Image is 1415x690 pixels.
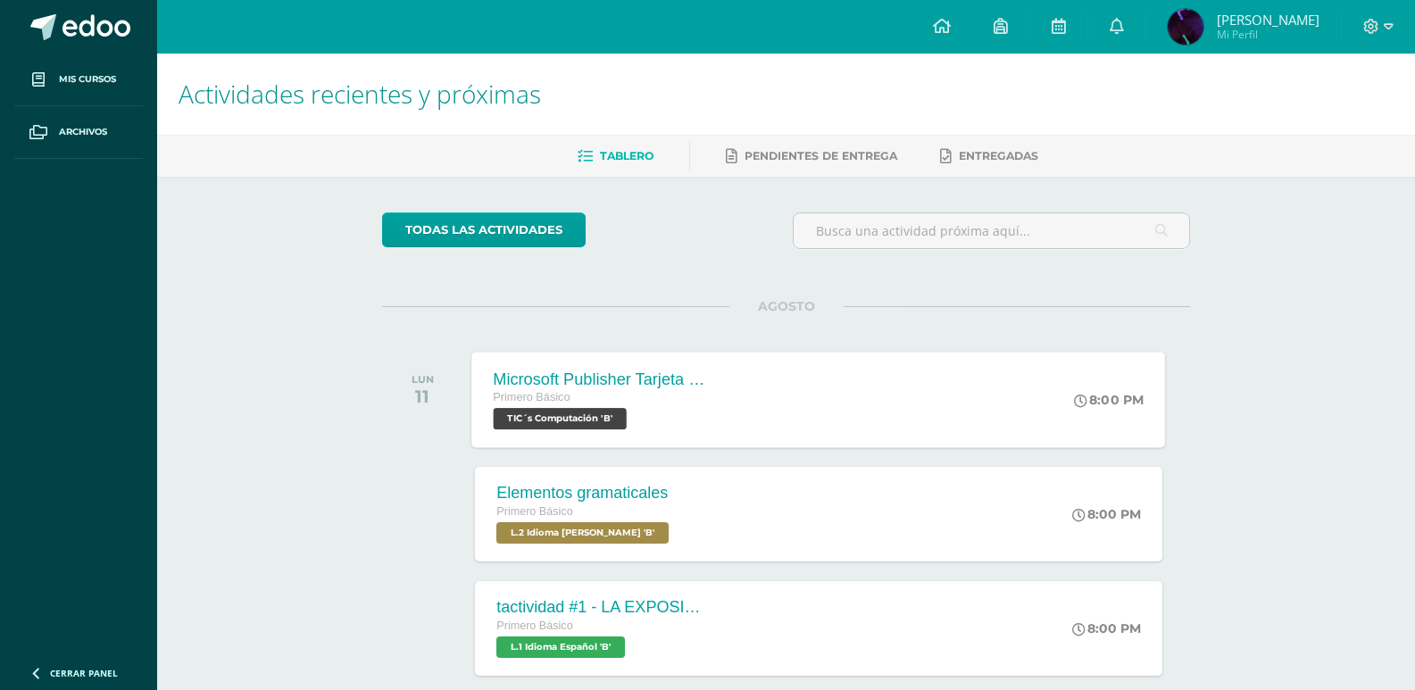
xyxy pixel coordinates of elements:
span: [PERSON_NAME] [1217,11,1319,29]
span: TIC´s Computación 'B' [494,408,627,429]
img: 1e13d0fc83288b33355647aa974a218e.png [1168,9,1203,45]
a: Mis cursos [14,54,143,106]
a: Tablero [578,142,653,170]
a: todas las Actividades [382,212,586,247]
div: 8:00 PM [1072,620,1141,636]
div: LUN [412,373,434,386]
div: 11 [412,386,434,407]
a: Archivos [14,106,143,159]
span: AGOSTO [729,298,844,314]
div: Microsoft Publisher Tarjeta de invitación [494,370,710,388]
span: Primero Básico [494,391,570,403]
span: Tablero [600,149,653,162]
a: Pendientes de entrega [726,142,897,170]
div: Elementos gramaticales [496,484,673,503]
span: Archivos [59,125,107,139]
a: Entregadas [940,142,1038,170]
span: Pendientes de entrega [745,149,897,162]
div: tactividad #1 - LA EXPOSICIÓN ORAL [496,598,711,617]
span: Primero Básico [496,505,572,518]
span: Entregadas [959,149,1038,162]
span: Primero Básico [496,619,572,632]
input: Busca una actividad próxima aquí... [794,213,1189,248]
span: L.1 Idioma Español 'B' [496,636,625,658]
span: Mis cursos [59,72,116,87]
span: Mi Perfil [1217,27,1319,42]
span: L.2 Idioma Maya Kaqchikel 'B' [496,522,669,544]
div: 8:00 PM [1075,392,1144,408]
span: Actividades recientes y próximas [179,77,541,111]
div: 8:00 PM [1072,506,1141,522]
span: Cerrar panel [50,667,118,679]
